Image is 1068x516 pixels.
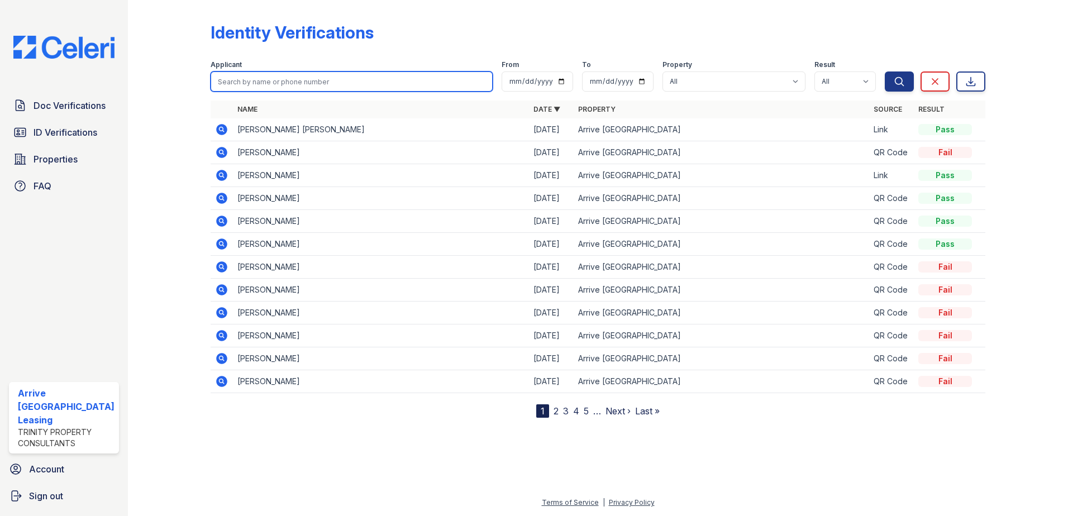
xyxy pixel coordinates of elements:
[211,71,493,92] input: Search by name or phone number
[29,489,63,503] span: Sign out
[574,210,870,233] td: Arrive [GEOGRAPHIC_DATA]
[635,405,660,417] a: Last »
[233,370,529,393] td: [PERSON_NAME]
[18,427,115,449] div: Trinity Property Consultants
[574,187,870,210] td: Arrive [GEOGRAPHIC_DATA]
[9,94,119,117] a: Doc Verifications
[869,187,914,210] td: QR Code
[574,118,870,141] td: Arrive [GEOGRAPHIC_DATA]
[529,164,574,187] td: [DATE]
[233,141,529,164] td: [PERSON_NAME]
[529,187,574,210] td: [DATE]
[869,141,914,164] td: QR Code
[574,279,870,302] td: Arrive [GEOGRAPHIC_DATA]
[869,164,914,187] td: Link
[574,370,870,393] td: Arrive [GEOGRAPHIC_DATA]
[554,405,559,417] a: 2
[563,405,569,417] a: 3
[529,256,574,279] td: [DATE]
[233,347,529,370] td: [PERSON_NAME]
[34,126,97,139] span: ID Verifications
[869,324,914,347] td: QR Code
[593,404,601,418] span: …
[918,330,972,341] div: Fail
[869,210,914,233] td: QR Code
[9,121,119,144] a: ID Verifications
[18,386,115,427] div: Arrive [GEOGRAPHIC_DATA] Leasing
[869,302,914,324] td: QR Code
[918,284,972,295] div: Fail
[34,99,106,112] span: Doc Verifications
[529,370,574,393] td: [DATE]
[34,179,51,193] span: FAQ
[529,141,574,164] td: [DATE]
[9,175,119,197] a: FAQ
[603,498,605,507] div: |
[662,60,692,69] label: Property
[918,261,972,273] div: Fail
[529,279,574,302] td: [DATE]
[233,302,529,324] td: [PERSON_NAME]
[582,60,591,69] label: To
[29,462,64,476] span: Account
[869,233,914,256] td: QR Code
[918,307,972,318] div: Fail
[574,302,870,324] td: Arrive [GEOGRAPHIC_DATA]
[918,193,972,204] div: Pass
[211,60,242,69] label: Applicant
[529,210,574,233] td: [DATE]
[9,148,119,170] a: Properties
[918,238,972,250] div: Pass
[4,458,123,480] a: Account
[233,233,529,256] td: [PERSON_NAME]
[529,324,574,347] td: [DATE]
[918,170,972,181] div: Pass
[578,105,616,113] a: Property
[529,118,574,141] td: [DATE]
[918,105,945,113] a: Result
[529,347,574,370] td: [DATE]
[574,164,870,187] td: Arrive [GEOGRAPHIC_DATA]
[869,256,914,279] td: QR Code
[918,216,972,227] div: Pass
[869,347,914,370] td: QR Code
[869,118,914,141] td: Link
[233,279,529,302] td: [PERSON_NAME]
[529,302,574,324] td: [DATE]
[605,405,631,417] a: Next ›
[233,118,529,141] td: [PERSON_NAME] [PERSON_NAME]
[536,404,549,418] div: 1
[869,279,914,302] td: QR Code
[233,164,529,187] td: [PERSON_NAME]
[869,370,914,393] td: QR Code
[609,498,655,507] a: Privacy Policy
[4,36,123,59] img: CE_Logo_Blue-a8612792a0a2168367f1c8372b55b34899dd931a85d93a1a3d3e32e68fde9ad4.png
[574,233,870,256] td: Arrive [GEOGRAPHIC_DATA]
[34,152,78,166] span: Properties
[233,187,529,210] td: [PERSON_NAME]
[542,498,599,507] a: Terms of Service
[574,141,870,164] td: Arrive [GEOGRAPHIC_DATA]
[233,256,529,279] td: [PERSON_NAME]
[918,376,972,387] div: Fail
[918,353,972,364] div: Fail
[233,324,529,347] td: [PERSON_NAME]
[211,22,374,42] div: Identity Verifications
[918,124,972,135] div: Pass
[237,105,258,113] a: Name
[574,347,870,370] td: Arrive [GEOGRAPHIC_DATA]
[233,210,529,233] td: [PERSON_NAME]
[533,105,560,113] a: Date ▼
[529,233,574,256] td: [DATE]
[4,485,123,507] a: Sign out
[918,147,972,158] div: Fail
[502,60,519,69] label: From
[874,105,902,113] a: Source
[584,405,589,417] a: 5
[574,324,870,347] td: Arrive [GEOGRAPHIC_DATA]
[573,405,579,417] a: 4
[814,60,835,69] label: Result
[574,256,870,279] td: Arrive [GEOGRAPHIC_DATA]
